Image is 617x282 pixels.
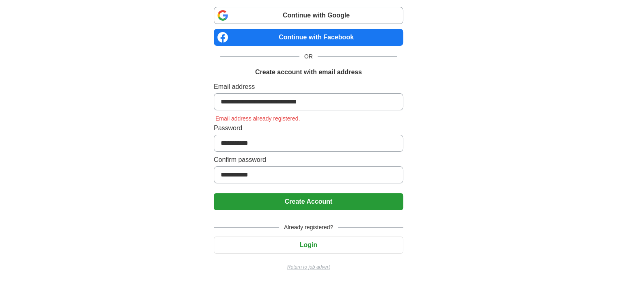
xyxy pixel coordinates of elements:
label: Confirm password [214,155,403,165]
span: Already registered? [279,223,338,232]
label: Email address [214,82,403,92]
button: Login [214,237,403,254]
label: Password [214,123,403,133]
a: Return to job advert [214,263,403,271]
span: OR [299,52,318,61]
h1: Create account with email address [255,67,362,77]
span: Email address already registered. [214,115,302,122]
a: Login [214,241,403,248]
a: Continue with Facebook [214,29,403,46]
button: Create Account [214,193,403,210]
a: Continue with Google [214,7,403,24]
